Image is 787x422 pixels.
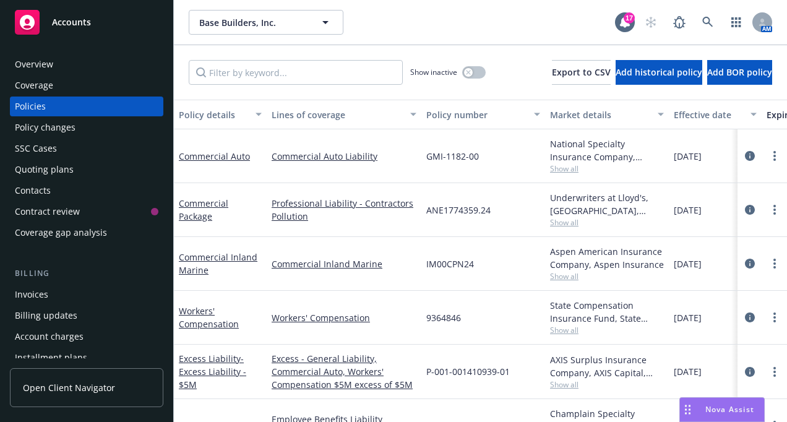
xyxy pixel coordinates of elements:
div: 17 [624,12,635,24]
span: Show all [550,217,664,228]
div: Underwriters at Lloyd's, [GEOGRAPHIC_DATA], [PERSON_NAME] of [GEOGRAPHIC_DATA], Jencap Insurance ... [550,191,664,217]
button: Base Builders, Inc. [189,10,343,35]
div: SSC Cases [15,139,57,158]
span: Show all [550,163,664,174]
a: Contract review [10,202,163,222]
a: Installment plans [10,348,163,368]
a: more [767,256,782,271]
a: more [767,149,782,163]
div: Billing updates [15,306,77,325]
a: Workers' Compensation [272,311,416,324]
a: Professional Liability - Contractors [272,197,416,210]
span: Show all [550,325,664,335]
a: Commercial Auto Liability [272,150,416,163]
a: Overview [10,54,163,74]
span: Show all [550,271,664,282]
div: Policy details [179,108,248,121]
a: more [767,364,782,379]
a: circleInformation [742,310,757,325]
a: Coverage [10,75,163,95]
a: Commercial Package [179,197,228,222]
span: ANE1774359.24 [426,204,491,217]
span: Nova Assist [705,404,754,415]
div: Quoting plans [15,160,74,179]
div: Contacts [15,181,51,200]
a: more [767,310,782,325]
a: Report a Bug [667,10,692,35]
a: Coverage gap analysis [10,223,163,243]
a: Accounts [10,5,163,40]
input: Filter by keyword... [189,60,403,85]
div: Overview [15,54,53,74]
div: Policy changes [15,118,75,137]
span: Base Builders, Inc. [199,16,306,29]
span: Show inactive [410,67,457,77]
div: Account charges [15,327,84,347]
a: Billing updates [10,306,163,325]
span: 9364846 [426,311,461,324]
div: National Specialty Insurance Company, [PERSON_NAME] Insurance, GMI Insurance [550,137,664,163]
div: Coverage gap analysis [15,223,107,243]
a: Policies [10,97,163,116]
a: circleInformation [742,202,757,217]
button: Export to CSV [552,60,611,85]
div: State Compensation Insurance Fund, State Compensation Insurance Fund (SCIF) [550,299,664,325]
div: Contract review [15,202,80,222]
span: Add BOR policy [707,66,772,78]
a: Search [695,10,720,35]
span: IM00CPN24 [426,257,474,270]
div: Effective date [674,108,743,121]
a: Start snowing [639,10,663,35]
div: Installment plans [15,348,87,368]
button: Nova Assist [679,397,765,422]
button: Add BOR policy [707,60,772,85]
div: Policies [15,97,46,116]
span: [DATE] [674,257,702,270]
span: - Excess Liability - $5M [179,353,246,390]
a: Excess Liability [179,353,246,390]
div: Invoices [15,285,48,304]
a: Contacts [10,181,163,200]
a: Policy changes [10,118,163,137]
a: Commercial Inland Marine [272,257,416,270]
a: Pollution [272,210,416,223]
div: Billing [10,267,163,280]
span: Export to CSV [552,66,611,78]
a: Account charges [10,327,163,347]
div: Drag to move [680,398,695,421]
a: Quoting plans [10,160,163,179]
button: Policy number [421,100,545,129]
a: circleInformation [742,149,757,163]
span: GMI-1182-00 [426,150,479,163]
a: more [767,202,782,217]
span: P-001-001410939-01 [426,365,510,378]
span: [DATE] [674,365,702,378]
span: Show all [550,379,664,390]
a: Commercial Inland Marine [179,251,257,276]
span: [DATE] [674,204,702,217]
a: circleInformation [742,256,757,271]
button: Policy details [174,100,267,129]
a: Invoices [10,285,163,304]
div: Market details [550,108,650,121]
button: Lines of coverage [267,100,421,129]
div: Aspen American Insurance Company, Aspen Insurance [550,245,664,271]
span: [DATE] [674,150,702,163]
a: Excess - General Liability, Commercial Auto, Workers' Compensation $5M excess of $5M [272,352,416,391]
a: Commercial Auto [179,150,250,162]
span: Accounts [52,17,91,27]
button: Effective date [669,100,762,129]
button: Market details [545,100,669,129]
a: Workers' Compensation [179,305,239,330]
div: Policy number [426,108,527,121]
button: Add historical policy [616,60,702,85]
a: SSC Cases [10,139,163,158]
a: Switch app [724,10,749,35]
span: [DATE] [674,311,702,324]
div: AXIS Surplus Insurance Company, AXIS Capital, Amwins [550,353,664,379]
a: circleInformation [742,364,757,379]
span: Add historical policy [616,66,702,78]
div: Lines of coverage [272,108,403,121]
div: Coverage [15,75,53,95]
span: Open Client Navigator [23,381,115,394]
